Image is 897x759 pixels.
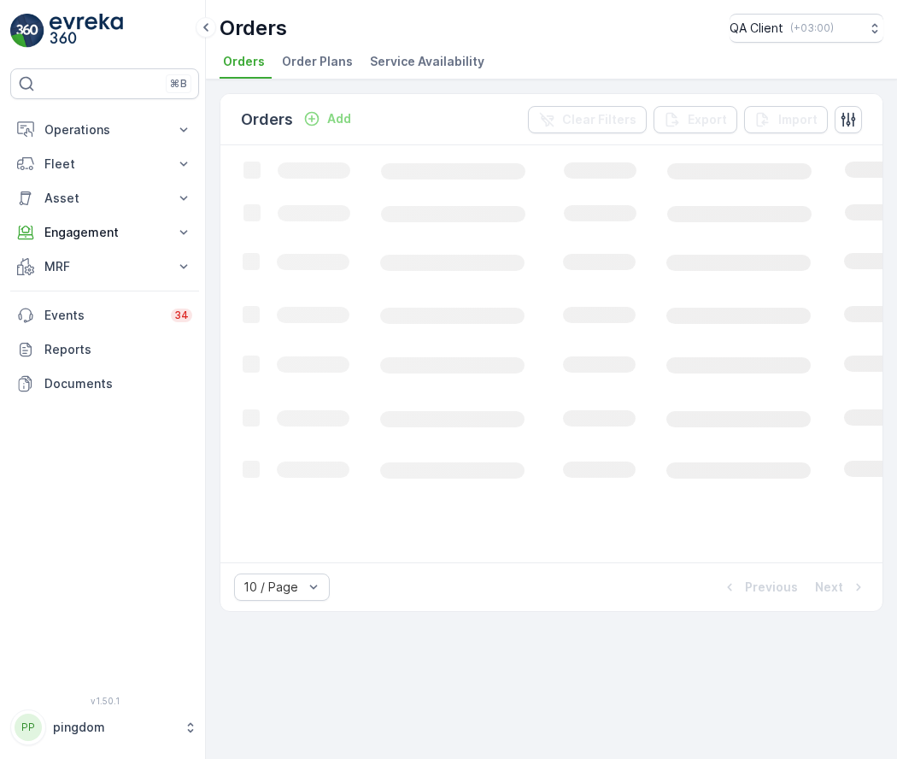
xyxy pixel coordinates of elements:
[790,21,834,35] p: ( +03:00 )
[223,53,265,70] span: Orders
[730,20,783,37] p: QA Client
[10,181,199,215] button: Asset
[10,113,199,147] button: Operations
[15,714,42,741] div: PP
[730,14,883,43] button: QA Client(+03:00)
[53,719,175,736] p: pingdom
[10,696,199,706] span: v 1.50.1
[744,106,828,133] button: Import
[44,307,161,324] p: Events
[654,106,737,133] button: Export
[10,147,199,181] button: Fleet
[10,298,199,332] a: Events34
[528,106,647,133] button: Clear Filters
[813,577,869,597] button: Next
[562,111,636,128] p: Clear Filters
[44,224,165,241] p: Engagement
[44,121,165,138] p: Operations
[327,110,351,127] p: Add
[719,577,800,597] button: Previous
[10,215,199,250] button: Engagement
[10,14,44,48] img: logo
[10,250,199,284] button: MRF
[44,190,165,207] p: Asset
[778,111,818,128] p: Import
[44,258,165,275] p: MRF
[815,579,843,596] p: Next
[282,53,353,70] span: Order Plans
[10,709,199,745] button: PPpingdom
[44,375,192,392] p: Documents
[296,109,358,129] button: Add
[241,108,293,132] p: Orders
[10,367,199,401] a: Documents
[44,156,165,173] p: Fleet
[174,309,189,322] p: 34
[170,77,187,91] p: ⌘B
[44,341,192,358] p: Reports
[220,15,287,42] p: Orders
[688,111,727,128] p: Export
[370,53,484,70] span: Service Availability
[50,14,123,48] img: logo_light-DOdMpM7g.png
[745,579,798,596] p: Previous
[10,332,199,367] a: Reports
